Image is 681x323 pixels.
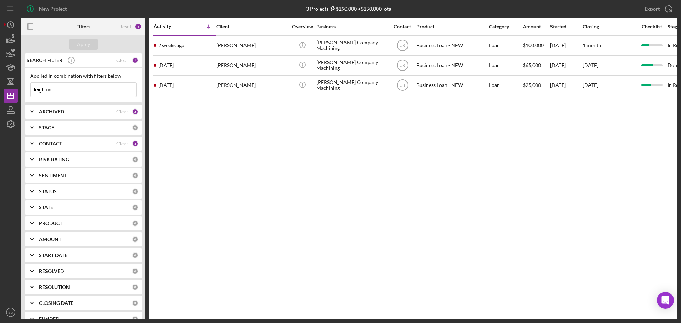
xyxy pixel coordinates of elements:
[523,56,549,75] div: $65,000
[27,57,62,63] b: SEARCH FILTER
[316,56,387,75] div: [PERSON_NAME] Company Machining
[416,76,487,95] div: Business Loan - NEW
[489,76,522,95] div: Loan
[289,24,316,29] div: Overview
[158,62,174,68] time: 2025-01-29 02:29
[69,39,98,50] button: Apply
[132,124,138,131] div: 0
[39,221,62,226] b: PRODUCT
[523,82,541,88] span: $25,000
[158,43,184,48] time: 2025-09-12 20:08
[39,300,73,306] b: CLOSING DATE
[39,284,70,290] b: RESOLUTION
[316,36,387,55] div: [PERSON_NAME] Company Machining
[306,6,393,12] div: 3 Projects • $190,000 Total
[489,24,522,29] div: Category
[39,268,64,274] b: RESOLVED
[135,23,142,30] div: 6
[523,42,544,48] span: $100,000
[39,189,57,194] b: STATUS
[523,24,549,29] div: Amount
[637,2,677,16] button: Export
[132,252,138,258] div: 0
[39,125,54,130] b: STAGE
[416,24,487,29] div: Product
[550,24,582,29] div: Started
[39,173,67,178] b: SENTIMENT
[583,42,601,48] time: 1 month
[39,2,67,16] div: New Project
[132,236,138,243] div: 0
[316,76,387,95] div: [PERSON_NAME] Company Machining
[550,56,582,75] div: [DATE]
[216,24,287,29] div: Client
[316,24,387,29] div: Business
[21,2,74,16] button: New Project
[116,141,128,146] div: Clear
[550,76,582,95] div: [DATE]
[132,316,138,322] div: 0
[30,73,137,79] div: Applied in combination with filters below
[39,252,67,258] b: START DATE
[583,24,636,29] div: Closing
[154,23,185,29] div: Activity
[216,36,287,55] div: [PERSON_NAME]
[132,204,138,211] div: 0
[489,36,522,55] div: Loan
[400,83,405,88] text: JB
[76,24,90,29] b: Filters
[328,6,357,12] div: $190,000
[400,43,405,48] text: JB
[583,62,598,68] time: [DATE]
[8,311,13,314] text: SO
[216,76,287,95] div: [PERSON_NAME]
[158,82,174,88] time: 2024-10-23 15:21
[132,268,138,274] div: 0
[416,56,487,75] div: Business Loan - NEW
[132,140,138,147] div: 3
[132,220,138,227] div: 0
[116,57,128,63] div: Clear
[119,24,131,29] div: Reset
[389,24,416,29] div: Contact
[216,56,287,75] div: [PERSON_NAME]
[132,57,138,63] div: 1
[39,109,64,115] b: ARCHIVED
[132,156,138,163] div: 0
[132,188,138,195] div: 0
[39,157,69,162] b: RISK RATING
[132,300,138,306] div: 0
[644,2,660,16] div: Export
[39,205,53,210] b: STATE
[400,63,405,68] text: JB
[637,24,667,29] div: Checklist
[132,284,138,290] div: 0
[489,56,522,75] div: Loan
[583,82,598,88] time: [DATE]
[39,236,61,242] b: AMOUNT
[550,36,582,55] div: [DATE]
[77,39,90,50] div: Apply
[657,292,674,309] div: Open Intercom Messenger
[132,172,138,179] div: 0
[4,305,18,319] button: SO
[39,141,62,146] b: CONTACT
[39,316,59,322] b: FUNDED
[416,36,487,55] div: Business Loan - NEW
[132,108,138,115] div: 2
[116,109,128,115] div: Clear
